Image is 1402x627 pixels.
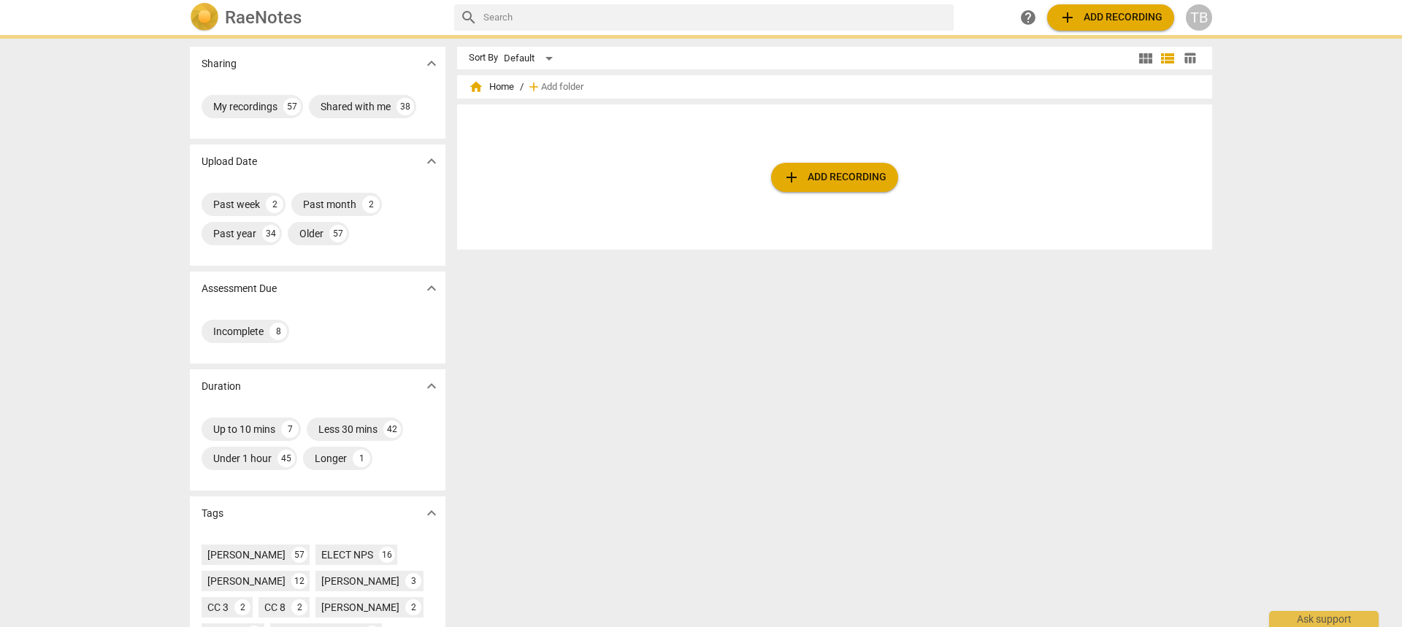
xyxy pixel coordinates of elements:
button: Show more [421,277,443,299]
div: [PERSON_NAME] [207,574,286,588]
div: 16 [379,547,395,563]
div: Default [504,47,558,70]
button: Show more [421,150,443,172]
span: expand_more [423,504,440,522]
p: Sharing [202,56,237,72]
span: Home [469,80,514,94]
span: add [783,169,800,186]
span: expand_more [423,153,440,170]
div: ELECT NPS [321,547,373,562]
div: [PERSON_NAME] [321,574,399,588]
div: Longer [315,451,347,466]
span: Add recording [783,169,886,186]
div: 3 [405,573,421,589]
div: 2 [291,599,307,615]
div: 1 [353,450,370,467]
span: view_module [1137,50,1154,67]
input: Search [483,6,948,29]
span: help [1019,9,1037,26]
div: Past week [213,197,260,212]
p: Assessment Due [202,281,277,296]
div: [PERSON_NAME] [207,547,286,562]
button: Upload [771,163,898,192]
div: 45 [277,450,295,467]
div: 2 [266,196,283,213]
a: LogoRaeNotes [190,3,443,32]
p: Duration [202,379,241,394]
button: Show more [421,53,443,74]
button: Show more [421,502,443,524]
span: view_list [1159,50,1176,67]
div: 42 [383,420,401,438]
div: 12 [291,573,307,589]
button: Upload [1047,4,1174,31]
button: Show more [421,375,443,397]
div: CC 3 [207,600,229,615]
span: add [526,80,541,94]
button: List view [1157,47,1179,69]
span: add [1059,9,1076,26]
div: [PERSON_NAME] [321,600,399,615]
span: Add recording [1059,9,1162,26]
span: Add folder [541,82,583,93]
div: Ask support [1269,611,1379,627]
div: Past month [303,197,356,212]
div: 57 [329,225,347,242]
div: 57 [283,98,301,115]
div: Sort By [469,53,498,64]
div: Up to 10 mins [213,422,275,436]
p: Tags [202,506,223,521]
div: 7 [281,420,299,438]
div: Older [299,226,323,241]
span: expand_more [423,377,440,395]
button: Table view [1179,47,1200,69]
div: Past year [213,226,256,241]
div: Incomplete [213,324,264,339]
span: table_chart [1183,51,1197,65]
div: 8 [269,323,287,340]
div: Shared with me [321,99,391,114]
div: CC 8 [264,600,286,615]
span: expand_more [423,55,440,72]
p: Upload Date [202,154,257,169]
button: TB [1186,4,1212,31]
div: My recordings [213,99,277,114]
button: Tile view [1135,47,1157,69]
div: 38 [397,98,414,115]
div: 2 [234,599,250,615]
span: home [469,80,483,94]
div: 2 [405,599,421,615]
div: 2 [362,196,380,213]
a: Help [1015,4,1041,31]
h2: RaeNotes [225,7,302,28]
span: / [520,82,524,93]
span: expand_more [423,280,440,297]
div: 34 [262,225,280,242]
img: Logo [190,3,219,32]
div: 57 [291,547,307,563]
div: Less 30 mins [318,422,378,436]
span: search [460,9,478,26]
div: Under 1 hour [213,451,272,466]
